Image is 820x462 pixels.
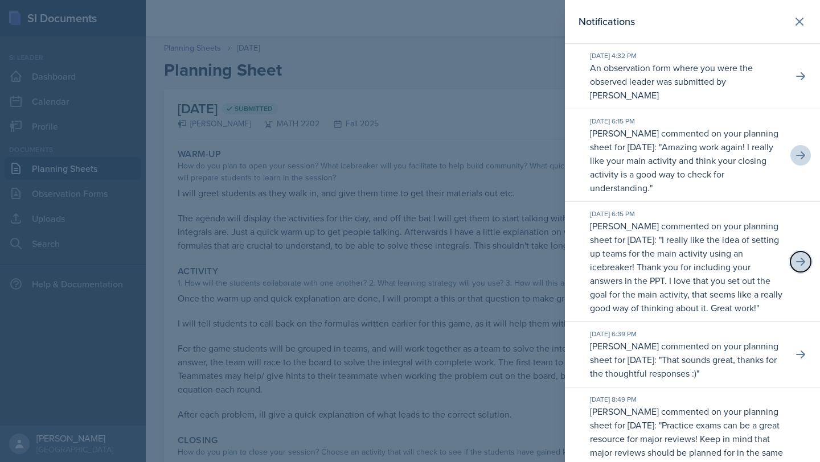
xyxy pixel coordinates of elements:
div: [DATE] 4:32 PM [590,51,784,61]
p: [PERSON_NAME] commented on your planning sheet for [DATE]: " " [590,219,784,315]
div: [DATE] 6:15 PM [590,116,784,126]
p: Amazing work again! I really like your main activity and think your closing activity is a good wa... [590,141,773,194]
div: [DATE] 6:15 PM [590,209,784,219]
p: An observation form where you were the observed leader was submitted by [PERSON_NAME] [590,61,784,102]
p: I really like the idea of setting up teams for the main activity using an icebreaker! Thank you f... [590,233,782,314]
p: [PERSON_NAME] commented on your planning sheet for [DATE]: " " [590,126,784,195]
div: [DATE] 8:49 PM [590,394,784,405]
p: That sounds great, thanks for the thoughtful responses :) [590,353,777,379]
h2: Notifications [579,14,635,30]
div: [DATE] 6:39 PM [590,329,784,339]
p: [PERSON_NAME] commented on your planning sheet for [DATE]: " " [590,339,784,380]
